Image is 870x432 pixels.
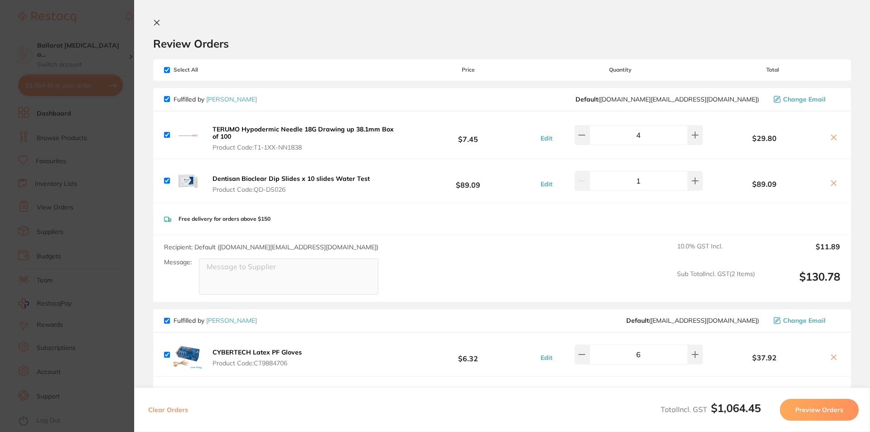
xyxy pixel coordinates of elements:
[164,258,192,266] label: Message:
[210,125,401,151] button: TERUMO Hypodermic Needle 18G Drawing up 38.1mm Box of 100 Product Code:T1-1XX-NN1838
[179,216,271,222] p: Free delivery for orders above $150
[771,316,840,325] button: Change Email
[705,134,824,142] b: $29.80
[213,125,394,141] b: TERUMO Hypodermic Needle 18G Drawing up 38.1mm Box of 100
[771,95,840,103] button: Change Email
[401,67,536,73] span: Price
[783,317,826,324] span: Change Email
[213,359,302,367] span: Product Code: CT9884706
[575,95,598,103] b: Default
[762,270,840,295] output: $130.78
[174,121,203,150] img: OXEycjZ4dA
[210,348,304,367] button: CYBERTECH Latex PF Gloves Product Code:CT9884706
[206,95,257,103] a: [PERSON_NAME]
[213,144,398,151] span: Product Code: T1-1XX-NN1838
[174,317,257,324] p: Fulfilled by
[626,317,759,324] span: save@adamdental.com.au
[677,243,755,262] span: 10.0 % GST Incl.
[206,316,257,325] a: [PERSON_NAME]
[626,316,649,325] b: Default
[174,340,203,369] img: bjl2dTA0bQ
[677,270,755,295] span: Sub Total Incl. GST ( 2 Items)
[401,346,536,363] b: $6.32
[401,173,536,189] b: $89.09
[661,405,761,414] span: Total Incl. GST
[705,354,824,362] b: $37.92
[210,175,372,194] button: Dentisan Bioclear Dip Slides x 10 slides Water Test Product Code:QD-DS026
[575,96,759,103] span: customer.care@henryschein.com.au
[401,126,536,143] b: $7.45
[536,67,705,73] span: Quantity
[213,175,370,183] b: Dentisan Bioclear Dip Slides x 10 slides Water Test
[780,399,859,421] button: Preview Orders
[174,96,257,103] p: Fulfilled by
[705,180,824,188] b: $89.09
[538,180,555,188] button: Edit
[538,134,555,142] button: Edit
[538,354,555,362] button: Edit
[783,96,826,103] span: Change Email
[174,384,203,413] img: dzBkZXNtYQ
[213,186,370,193] span: Product Code: QD-DS026
[164,67,255,73] span: Select All
[711,401,761,415] b: $1,064.45
[145,399,191,421] button: Clear Orders
[705,67,840,73] span: Total
[762,243,840,262] output: $11.89
[213,348,302,356] b: CYBERTECH Latex PF Gloves
[153,37,851,50] h2: Review Orders
[164,243,378,251] span: Recipient: Default ( [DOMAIN_NAME][EMAIL_ADDRESS][DOMAIN_NAME] )
[174,166,203,195] img: MnoyNmxieg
